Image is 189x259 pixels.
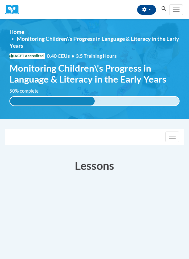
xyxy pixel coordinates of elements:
[9,35,179,49] span: Monitoring Children\'s Progress in Language & Literacy in the Early Years
[9,29,24,35] a: Home
[159,5,169,13] button: Search
[9,53,45,59] span: IACET Accredited
[9,88,46,94] label: 50% complete
[9,62,180,84] span: Monitoring Children\'s Progress in Language & Literacy in the Early Years
[71,53,74,59] span: •
[5,158,184,173] h3: Lessons
[137,5,156,15] button: Account Settings
[47,52,76,59] span: 0.40 CEUs
[5,5,24,14] a: Cox Campus
[10,97,95,105] div: 50% complete
[5,5,24,14] img: Logo brand
[76,53,117,59] span: 3.5 Training Hours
